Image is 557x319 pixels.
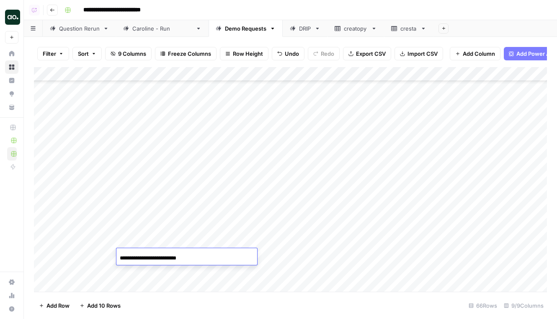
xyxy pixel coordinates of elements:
div: cresta [400,24,417,33]
button: Freeze Columns [155,47,217,60]
a: Browse [5,60,18,74]
div: DRIP [299,24,311,33]
button: Workspace: Dillon Test [5,7,18,28]
span: Undo [285,49,299,58]
a: Your Data [5,101,18,114]
button: Redo [308,47,340,60]
button: Add 10 Rows [75,299,126,312]
div: 66 Rows [465,299,500,312]
span: Row Height [233,49,263,58]
button: Import CSV [395,47,443,60]
div: Question Rerun [59,24,100,33]
a: Usage [5,289,18,302]
span: Add Row [46,301,70,310]
a: Insights [5,74,18,87]
button: Filter [37,47,69,60]
span: Redo [321,49,334,58]
button: Add Row [34,299,75,312]
a: Question Rerun [43,20,116,37]
a: cresta [384,20,433,37]
span: Add 10 Rows [87,301,121,310]
a: Demo Requests [209,20,283,37]
span: Export CSV [356,49,386,58]
span: Freeze Columns [168,49,211,58]
button: Row Height [220,47,268,60]
a: creatopy [327,20,384,37]
span: Filter [43,49,56,58]
a: Home [5,47,18,60]
a: [PERSON_NAME] - Run [116,20,209,37]
span: Sort [78,49,89,58]
span: Import CSV [407,49,438,58]
span: 9 Columns [118,49,146,58]
div: creatopy [344,24,368,33]
img: Dillon Test Logo [5,10,20,25]
button: Help + Support [5,302,18,316]
button: 9 Columns [105,47,152,60]
button: Sort [72,47,102,60]
button: Export CSV [343,47,391,60]
div: 9/9 Columns [500,299,547,312]
button: Add Column [450,47,500,60]
div: Demo Requests [225,24,266,33]
button: Undo [272,47,304,60]
a: DRIP [283,20,327,37]
div: [PERSON_NAME] - Run [132,24,192,33]
span: Add Column [463,49,495,58]
a: Settings [5,275,18,289]
a: Opportunities [5,87,18,101]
